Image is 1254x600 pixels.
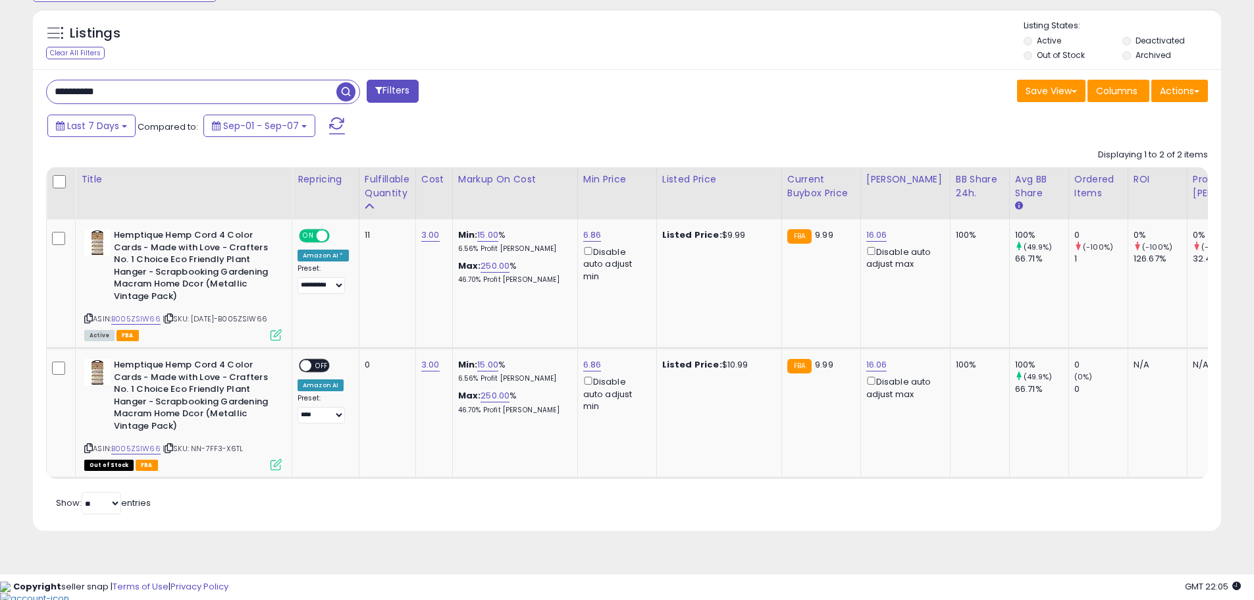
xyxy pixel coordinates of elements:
p: 46.70% Profit [PERSON_NAME] [458,275,567,285]
span: Columns [1096,84,1137,97]
div: % [458,390,567,414]
div: Cost [421,173,447,186]
span: FBA [136,460,158,471]
a: 3.00 [421,358,440,371]
label: Deactivated [1136,35,1185,46]
div: Repricing [298,173,353,186]
small: (0%) [1074,371,1093,382]
small: (49.9%) [1024,242,1052,252]
b: Hemptique Hemp Cord 4 Color Cards - Made with Love - Crafters No. 1 Choice Eco Friendly Plant Han... [114,229,274,306]
div: Amazon AI [298,379,344,391]
div: Current Buybox Price [787,173,855,200]
div: % [458,260,567,285]
label: Active [1037,35,1061,46]
span: ON [300,231,317,242]
p: 6.56% Profit [PERSON_NAME] [458,244,567,254]
div: $10.99 [662,359,771,371]
div: 126.67% [1134,253,1187,265]
button: Last 7 Days [47,115,136,137]
label: Out of Stock [1037,49,1085,61]
b: Listed Price: [662,358,722,371]
div: ROI [1134,173,1182,186]
p: 6.56% Profit [PERSON_NAME] [458,374,567,383]
div: 0 [1074,383,1128,395]
div: 100% [1015,229,1068,241]
div: 100% [956,359,999,371]
span: Last 7 Days [67,119,119,132]
div: 1 [1074,253,1128,265]
span: | SKU: NN-7FF3-X6TL [163,443,243,454]
div: [PERSON_NAME] [866,173,945,186]
span: 9.99 [815,229,833,241]
span: All listings that are currently out of stock and unavailable for purchase on Amazon [84,460,134,471]
small: (-100%) [1083,242,1113,252]
p: 46.70% Profit [PERSON_NAME] [458,406,567,415]
div: Preset: [298,264,349,294]
div: BB Share 24h. [956,173,1004,200]
a: B005ZSIW66 [111,443,161,454]
div: Clear All Filters [46,47,105,59]
span: All listings currently available for purchase on Amazon [84,330,115,341]
div: 100% [956,229,999,241]
button: Sep-01 - Sep-07 [203,115,315,137]
div: Title [81,173,286,186]
img: 51YC3-e4O7L._SL40_.jpg [84,229,111,256]
div: Disable auto adjust max [866,244,940,270]
div: Listed Price [662,173,776,186]
small: Avg BB Share. [1015,200,1023,212]
b: Min: [458,358,478,371]
span: Sep-01 - Sep-07 [223,119,299,132]
div: Amazon AI * [298,250,349,261]
span: 9.99 [815,358,833,371]
label: Archived [1136,49,1171,61]
button: Filters [367,80,418,103]
div: Ordered Items [1074,173,1122,200]
a: 250.00 [481,389,509,402]
a: 3.00 [421,229,440,242]
span: Compared to: [138,121,198,133]
button: Columns [1087,80,1149,102]
button: Save View [1017,80,1085,102]
a: 6.86 [583,229,602,242]
a: 250.00 [481,259,509,273]
span: FBA [117,330,139,341]
div: % [458,359,567,383]
div: Displaying 1 to 2 of 2 items [1098,149,1208,161]
h5: Listings [70,24,120,43]
small: (-100%) [1201,242,1232,252]
a: 16.06 [866,358,887,371]
small: FBA [787,359,812,373]
span: | SKU: [DATE]-B005ZSIW66 [163,314,267,324]
span: OFF [328,231,349,242]
div: 0% [1134,229,1187,241]
small: (-100%) [1142,242,1172,252]
b: Max: [458,259,481,272]
div: 0 [365,359,405,371]
div: ASIN: [84,359,282,469]
a: B005ZSIW66 [111,314,161,325]
div: Preset: [298,394,349,423]
span: Show: entries [56,497,151,509]
div: % [458,229,567,254]
b: Listed Price: [662,229,722,241]
div: 66.71% [1015,253,1068,265]
button: Actions [1151,80,1208,102]
b: Hemptique Hemp Cord 4 Color Cards - Made with Love - Crafters No. 1 Choice Eco Friendly Plant Han... [114,359,274,435]
img: 51YC3-e4O7L._SL40_.jpg [84,359,111,385]
div: Disable auto adjust max [866,374,940,400]
a: 16.06 [866,229,887,242]
div: ASIN: [84,229,282,339]
div: Disable auto adjust min [583,374,646,412]
div: 11 [365,229,405,241]
div: $9.99 [662,229,771,241]
div: Fulfillable Quantity [365,173,410,200]
div: 0 [1074,229,1128,241]
small: FBA [787,229,812,244]
a: 6.86 [583,358,602,371]
small: (49.9%) [1024,371,1052,382]
a: 15.00 [477,358,498,371]
div: 66.71% [1015,383,1068,395]
div: N/A [1134,359,1177,371]
b: Max: [458,389,481,402]
th: The percentage added to the cost of goods (COGS) that forms the calculator for Min & Max prices. [452,167,577,219]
